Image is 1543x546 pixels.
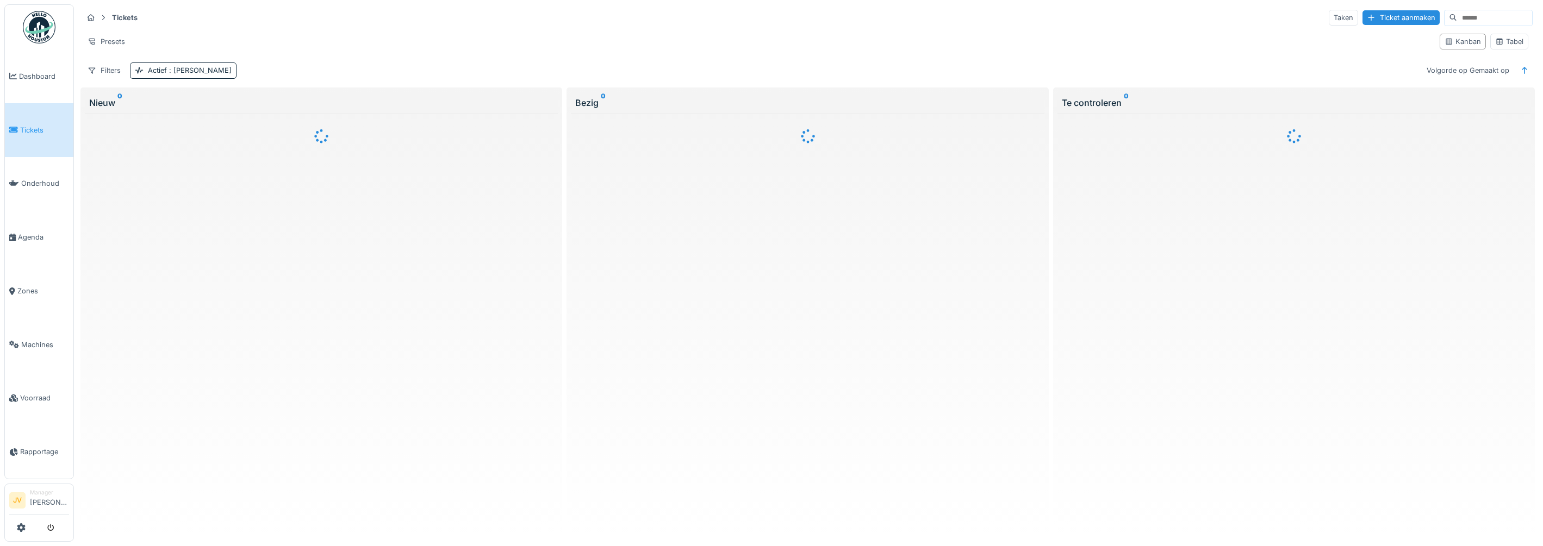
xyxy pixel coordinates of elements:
[5,210,73,264] a: Agenda
[21,340,69,350] span: Machines
[20,393,69,403] span: Voorraad
[5,372,73,425] a: Voorraad
[9,492,26,509] li: JV
[30,488,69,512] li: [PERSON_NAME]
[83,34,130,49] div: Presets
[601,96,606,109] sup: 0
[5,318,73,372] a: Machines
[23,11,55,43] img: Badge_color-CXgf-gQk.svg
[1362,10,1440,25] div: Ticket aanmaken
[18,232,69,242] span: Agenda
[5,425,73,479] a: Rapportage
[83,62,126,78] div: Filters
[89,96,553,109] div: Nieuw
[5,49,73,103] a: Dashboard
[5,103,73,157] a: Tickets
[19,71,69,81] span: Dashboard
[1445,36,1481,47] div: Kanban
[20,447,69,457] span: Rapportage
[575,96,1040,109] div: Bezig
[20,125,69,135] span: Tickets
[148,65,232,76] div: Actief
[1495,36,1523,47] div: Tabel
[30,488,69,497] div: Manager
[1062,96,1526,109] div: Te controleren
[1124,96,1129,109] sup: 0
[167,66,232,74] span: : [PERSON_NAME]
[5,157,73,211] a: Onderhoud
[117,96,122,109] sup: 0
[1422,62,1514,78] div: Volgorde op Gemaakt op
[21,178,69,189] span: Onderhoud
[1329,10,1358,26] div: Taken
[5,264,73,318] a: Zones
[108,12,142,23] strong: Tickets
[17,286,69,296] span: Zones
[9,488,69,514] a: JV Manager[PERSON_NAME]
